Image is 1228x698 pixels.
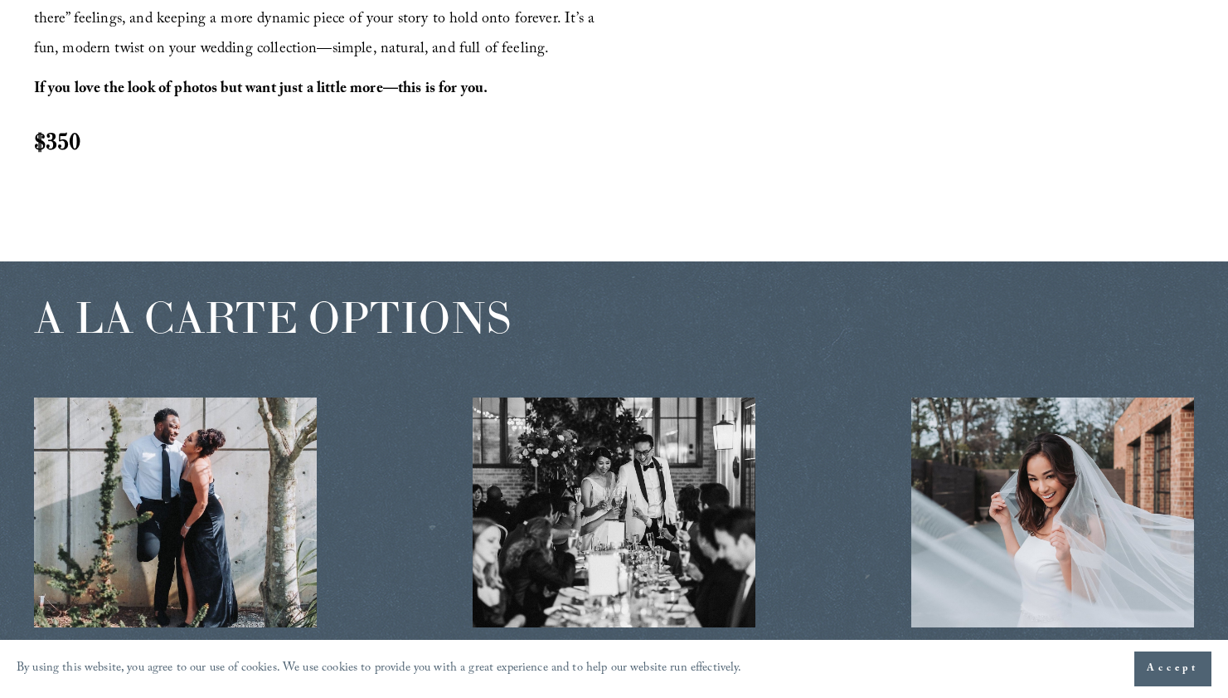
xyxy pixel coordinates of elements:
[34,637,231,667] span: ENGAGEMENTS
[34,77,488,103] strong: If you love the look of photos but want just a little more—this is for you.
[1134,652,1211,686] button: Accept
[34,290,511,344] span: A LA CARTE OPTIONS
[911,637,1022,667] span: BRIDALS
[34,126,80,156] strong: $350
[17,657,742,681] p: By using this website, you agree to our use of cookies. We use cookies to provide you with a grea...
[1147,661,1199,677] span: Accept
[473,637,626,667] span: REHEARSAL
